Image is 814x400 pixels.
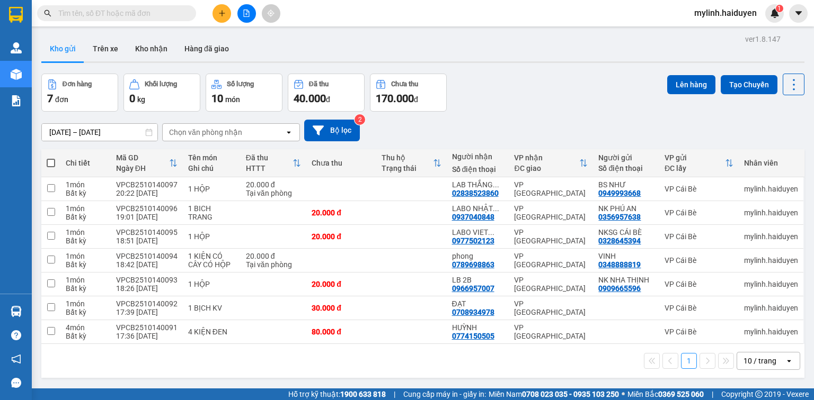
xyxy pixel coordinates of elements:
div: VP gửi [665,153,725,162]
div: 0348888819 [598,260,641,269]
div: 0949993668 [598,189,641,197]
div: Trạng thái [382,164,432,172]
div: VPCB2510140091 [116,323,178,332]
div: 0966957007 [452,284,494,293]
span: Hỗ trợ kỹ thuật: [288,388,386,400]
div: mylinh.haiduyen [744,232,798,241]
div: Đã thu [309,80,329,88]
div: HUỲNH [452,323,504,332]
svg: open [285,128,293,137]
div: 20.000 đ [312,280,371,288]
button: Kho gửi [41,36,84,61]
span: ... [493,204,499,213]
div: VP [GEOGRAPHIC_DATA] [514,180,588,197]
img: warehouse-icon [11,69,22,80]
span: 1 [777,5,781,12]
div: Người nhận [452,152,504,161]
div: 17:36 [DATE] [116,332,178,340]
div: 20.000 đ [312,232,371,241]
div: Bất kỳ [66,284,105,293]
div: VP nhận [514,153,579,162]
div: Bất kỳ [66,189,105,197]
div: mylinh.haiduyen [744,185,798,193]
div: ĐẠT [452,299,504,308]
div: Chọn văn phòng nhận [169,127,242,138]
div: Bất kỳ [66,237,105,245]
div: VP [GEOGRAPHIC_DATA] [514,276,588,293]
span: 7 [47,92,53,105]
div: 1 món [66,252,105,260]
span: | [712,388,713,400]
div: 02838523860 [452,189,499,197]
div: LAB THẮNG LỢI [452,180,504,189]
div: VP Cái Bè [665,328,733,336]
div: 1 món [66,299,105,308]
span: Miền Nam [489,388,619,400]
div: 17:39 [DATE] [116,308,178,316]
span: question-circle [11,330,21,340]
div: NK NHA THỊNH [598,276,653,284]
span: mylinh.haiduyen [686,6,765,20]
div: mylinh.haiduyen [744,208,798,217]
button: Số lượng10món [206,74,282,112]
div: VP [GEOGRAPHIC_DATA] [514,323,588,340]
button: Lên hàng [667,75,715,94]
span: file-add [243,10,250,17]
span: 40.000 [294,92,326,105]
div: Khối lượng [145,80,177,88]
div: Tại văn phòng [246,189,301,197]
button: 1 [681,353,697,369]
div: 1 BỊCH KV [188,304,235,312]
span: món [225,95,240,104]
div: 0774150505 [452,332,494,340]
div: VP Cái Bè [665,304,733,312]
span: đ [414,95,418,104]
span: plus [218,10,226,17]
span: search [44,10,51,17]
div: 19:01 [DATE] [116,213,178,221]
div: VP [GEOGRAPHIC_DATA] [514,228,588,245]
div: 20.000 đ [246,252,301,260]
div: 4 món [66,323,105,332]
th: Toggle SortBy [376,149,446,177]
div: VP Cái Bè [665,256,733,265]
div: 1 món [66,228,105,237]
div: 0937040848 [452,213,494,221]
button: aim [262,4,280,23]
div: Bất kỳ [66,332,105,340]
span: ... [493,180,499,189]
strong: 0369 525 060 [658,390,704,398]
th: Toggle SortBy [241,149,306,177]
div: Số điện thoại [598,164,653,172]
span: 0 [129,92,135,105]
div: LABO NHẬT MỸ [452,204,504,213]
div: VPCB2510140093 [116,276,178,284]
div: 20:22 [DATE] [116,189,178,197]
div: Nhân viên [744,159,798,167]
span: notification [11,354,21,364]
div: Bất kỳ [66,260,105,269]
div: VPCB2510140096 [116,204,178,213]
div: 4 KIỆN ĐEN [188,328,235,336]
span: copyright [755,390,763,398]
div: Chưa thu [312,159,371,167]
span: ... [488,228,494,237]
div: 1 BICH TRANG [188,204,235,221]
div: 10 / trang [744,356,776,366]
button: Đã thu40.000đ [288,74,365,112]
div: ĐC lấy [665,164,725,172]
img: logo-vxr [9,7,23,23]
div: VPCB2510140097 [116,180,178,189]
div: 1 HỘP [188,232,235,241]
div: phong [452,252,504,260]
strong: 0708 023 035 - 0935 103 250 [522,390,619,398]
div: 1 món [66,204,105,213]
div: 20.000 đ [246,180,301,189]
div: 1 món [66,180,105,189]
div: 18:42 [DATE] [116,260,178,269]
div: 0909665596 [598,284,641,293]
div: 0356957638 [598,213,641,221]
div: 0708934978 [452,308,494,316]
div: Tại văn phòng [246,260,301,269]
div: 30.000 đ [312,304,371,312]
